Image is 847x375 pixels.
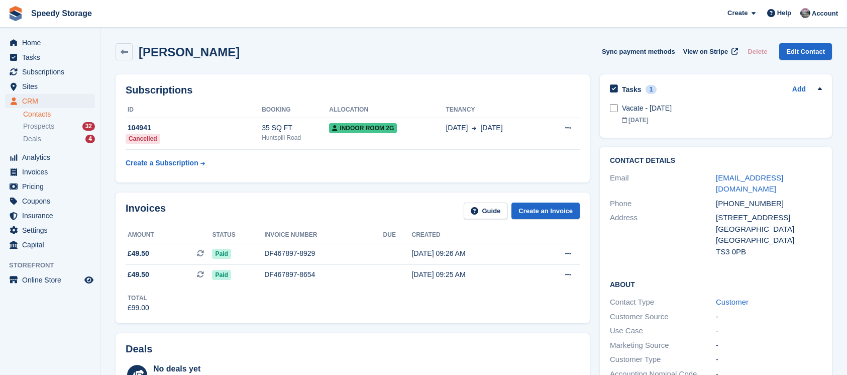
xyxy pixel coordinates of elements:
th: Booking [262,102,329,118]
span: [DATE] [480,123,502,133]
div: Marketing Source [610,340,716,351]
a: menu [5,65,95,79]
th: Allocation [329,102,446,118]
h2: Subscriptions [126,84,580,96]
div: Create a Subscription [126,158,198,168]
a: Add [792,84,806,96]
div: Cancelled [126,134,160,144]
a: menu [5,50,95,64]
div: - [716,325,822,337]
div: DF467897-8929 [264,248,383,259]
div: 35 SQ FT [262,123,329,133]
div: Customer Type [610,354,716,365]
div: - [716,340,822,351]
span: Indoor Room 2G [329,123,397,133]
div: - [716,311,822,323]
div: DF467897-8654 [264,269,383,280]
img: Dan Jackson [800,8,810,18]
a: menu [5,194,95,208]
div: [DATE] 09:26 AM [411,248,532,259]
a: menu [5,179,95,194]
div: Use Case [610,325,716,337]
div: 32 [82,122,95,131]
h2: Contact Details [610,157,822,165]
th: Status [212,227,264,243]
th: Created [411,227,532,243]
span: Create [727,8,748,18]
span: Sites [22,79,82,93]
th: Tenancy [446,102,544,118]
span: Tasks [22,50,82,64]
span: Storefront [9,260,100,270]
a: menu [5,273,95,287]
div: Address [610,212,716,257]
th: Amount [126,227,212,243]
a: menu [5,165,95,179]
th: Invoice number [264,227,383,243]
span: Prospects [23,122,54,131]
div: No deals yet [153,363,364,375]
h2: [PERSON_NAME] [139,45,240,59]
a: Create a Subscription [126,154,205,172]
span: Insurance [22,209,82,223]
div: [GEOGRAPHIC_DATA] [716,224,822,235]
div: - [716,354,822,365]
th: Due [383,227,412,243]
a: Prospects 32 [23,121,95,132]
div: Email [610,172,716,195]
a: Preview store [83,274,95,286]
div: 4 [85,135,95,143]
span: Subscriptions [22,65,82,79]
span: Paid [212,270,231,280]
img: stora-icon-8386f47178a22dfd0bd8f6a31ec36ba5ce8667c1dd55bd0f319d3a0aa187defe.svg [8,6,23,21]
h2: Invoices [126,203,166,219]
a: Guide [464,203,508,219]
a: menu [5,223,95,237]
span: CRM [22,94,82,108]
div: Total [128,294,149,303]
span: £49.50 [128,269,149,280]
a: Edit Contact [779,43,832,60]
div: [GEOGRAPHIC_DATA] [716,235,822,246]
a: [EMAIL_ADDRESS][DOMAIN_NAME] [716,173,783,194]
a: Contacts [23,110,95,119]
span: [DATE] [446,123,468,133]
div: [STREET_ADDRESS] [716,212,822,224]
a: Customer [716,298,749,306]
div: Huntspill Road [262,133,329,142]
h2: About [610,279,822,289]
span: Account [812,9,838,19]
h2: Tasks [622,85,642,94]
div: 1 [646,85,657,94]
span: Pricing [22,179,82,194]
span: Settings [22,223,82,237]
a: View on Stripe [679,43,740,60]
div: Vacate - [DATE] [622,103,822,114]
a: Vacate - [DATE] [DATE] [622,98,822,130]
a: menu [5,150,95,164]
span: £49.50 [128,248,149,259]
button: Delete [744,43,771,60]
span: Analytics [22,150,82,164]
a: Deals 4 [23,134,95,144]
a: menu [5,209,95,223]
div: 104941 [126,123,262,133]
span: Home [22,36,82,50]
h2: Deals [126,343,152,355]
span: Help [777,8,791,18]
th: ID [126,102,262,118]
a: menu [5,79,95,93]
div: [DATE] [622,116,822,125]
a: Create an Invoice [511,203,580,219]
span: Deals [23,134,41,144]
div: Phone [610,198,716,210]
div: £99.00 [128,303,149,313]
div: TS3 0PB [716,246,822,258]
span: Coupons [22,194,82,208]
a: menu [5,36,95,50]
a: Speedy Storage [27,5,96,22]
a: menu [5,238,95,252]
div: [PHONE_NUMBER] [716,198,822,210]
div: Customer Source [610,311,716,323]
div: Contact Type [610,297,716,308]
